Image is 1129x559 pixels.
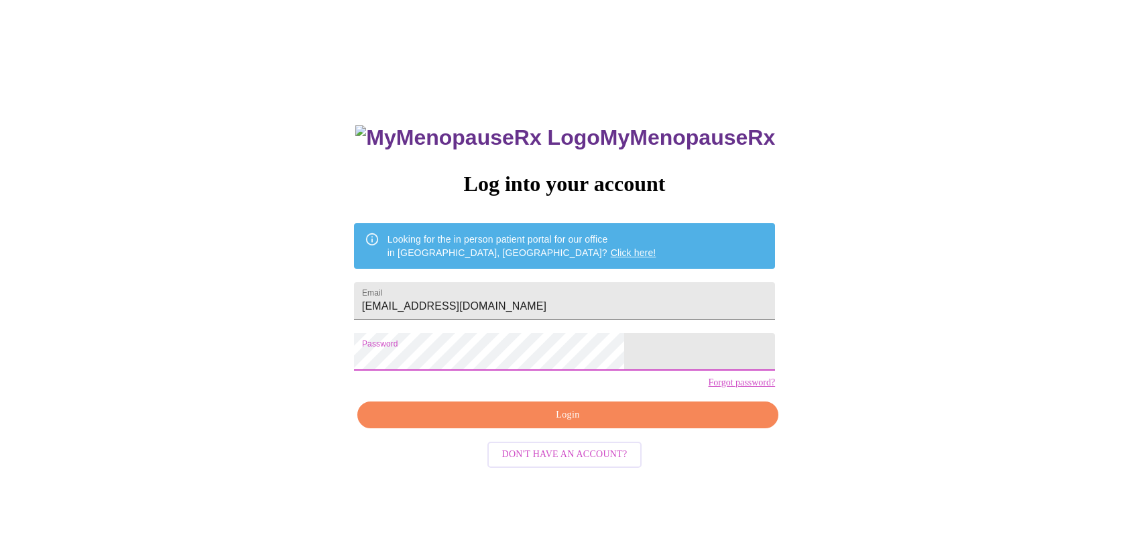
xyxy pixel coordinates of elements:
[611,247,656,258] a: Click here!
[708,377,775,388] a: Forgot password?
[484,448,646,459] a: Don't have an account?
[487,442,642,468] button: Don't have an account?
[502,446,628,463] span: Don't have an account?
[355,125,599,150] img: MyMenopauseRx Logo
[357,401,778,429] button: Login
[373,407,763,424] span: Login
[388,227,656,265] div: Looking for the in person patient portal for our office in [GEOGRAPHIC_DATA], [GEOGRAPHIC_DATA]?
[355,125,775,150] h3: MyMenopauseRx
[354,172,775,196] h3: Log into your account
